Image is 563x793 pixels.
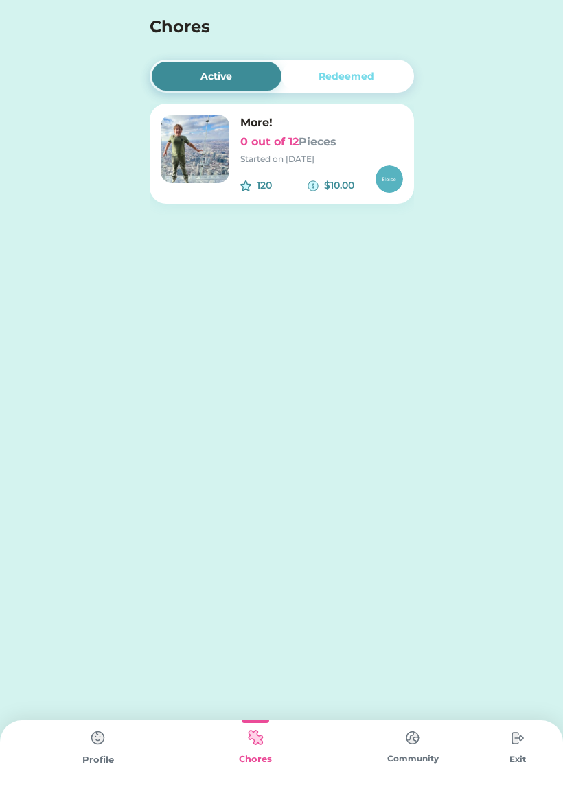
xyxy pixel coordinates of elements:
[161,115,229,183] img: image.png
[399,724,426,751] img: type%3Dchores%2C%20state%3Ddefault.svg
[150,14,377,39] h4: Chores
[242,724,269,751] img: type%3Dkids%2C%20state%3Dselected.svg
[240,134,403,150] h6: 0 out of 12
[240,153,403,165] div: Started on [DATE]
[324,178,376,193] div: $10.00
[84,724,112,752] img: type%3Dchores%2C%20state%3Ddefault.svg
[504,724,531,752] img: type%3Dchores%2C%20state%3Ddefault.svg
[19,753,176,767] div: Profile
[319,69,374,84] div: Redeemed
[240,180,251,191] img: interface-favorite-star--reward-rating-rate-social-star-media-favorite-like-stars.svg
[334,753,492,765] div: Community
[200,69,232,84] div: Active
[176,753,334,766] div: Chores
[299,135,336,148] font: Pieces
[240,115,403,131] h6: More!
[257,178,308,193] div: 120
[308,180,319,191] img: money-cash-dollar-coin--accounting-billing-payment-cash-coin-currency-money-finance.svg
[492,753,544,766] div: Exit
